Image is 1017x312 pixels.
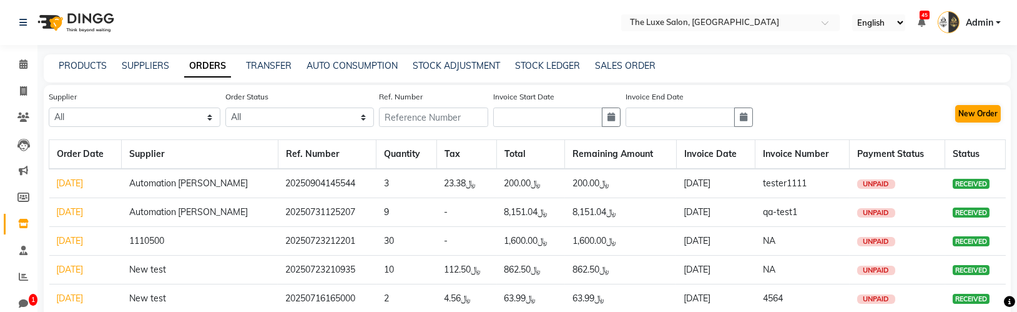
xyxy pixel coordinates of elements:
[122,169,278,198] td: Automation [PERSON_NAME]
[57,264,84,275] a: [DATE]
[436,227,496,256] td: -
[379,91,423,103] label: Ref. Number
[278,227,376,256] td: 20250723212201
[32,5,117,40] img: logo
[278,169,376,198] td: 20250904145544
[57,178,84,189] a: [DATE]
[565,227,677,256] td: ﷼1,600.00
[376,227,436,256] td: 30
[938,11,960,33] img: Admin
[497,227,565,256] td: ﷼1,600.00
[515,60,580,71] a: STOCK LEDGER
[246,60,292,71] a: TRANSFER
[763,206,797,218] span: qa-test1
[857,237,895,246] span: UNPAID
[857,266,895,275] span: UNPAID
[850,140,945,169] th: Payment Status
[857,179,895,189] span: UNPAID
[920,11,930,19] span: 45
[945,140,1006,169] th: Status
[57,235,84,246] a: [DATE]
[122,198,278,227] td: Automation [PERSON_NAME]
[755,140,850,169] th: Invoice Number
[676,169,755,198] td: [DATE]
[376,169,436,198] td: 3
[918,17,925,28] a: 45
[436,198,496,227] td: -
[565,198,677,227] td: ﷼8,151.04
[953,236,990,246] span: RECEIVED
[493,91,554,103] label: Invoice Start Date
[59,60,107,71] a: PRODUCTS
[49,91,77,103] label: Supplier
[122,60,169,71] a: SUPPLIERS
[184,55,231,78] a: ORDERS
[565,169,677,198] td: ﷼200.00
[376,140,436,169] th: Quantity
[497,256,565,284] td: ﷼862.50
[857,294,895,304] span: UNPAID
[307,60,398,71] a: AUTO CONSUMPTION
[57,206,84,218] a: [DATE]
[763,293,783,304] span: 4564
[565,256,677,284] td: ﷼862.50
[436,140,496,169] th: Tax
[676,227,755,256] td: [DATE]
[29,294,37,306] span: 1
[676,140,755,169] th: Invoice Date
[955,105,1001,123] button: New Order
[676,256,755,284] td: [DATE]
[497,198,565,227] td: ﷼8,151.04
[122,256,278,284] td: New test
[953,265,990,275] span: RECEIVED
[763,235,775,246] span: NA
[626,91,684,103] label: Invoice End Date
[676,198,755,227] td: [DATE]
[225,91,268,103] label: Order Status
[857,208,895,218] span: UNPAID
[278,140,376,169] th: Ref. Number
[595,60,656,71] a: SALES ORDER
[278,198,376,227] td: 20250731125207
[49,140,122,169] th: Order Date
[953,294,990,304] span: RECEIVED
[763,178,807,189] span: tester1111
[953,208,990,218] span: RECEIVED
[763,264,775,275] span: NA
[122,140,278,169] th: Supplier
[122,227,278,256] td: 1110500
[953,179,990,189] span: RECEIVED
[379,108,488,127] input: Reference Number
[497,140,565,169] th: Total
[376,198,436,227] td: 9
[413,60,500,71] a: STOCK ADJUSTMENT
[376,256,436,284] td: 10
[57,293,84,304] a: [DATE]
[278,256,376,284] td: 20250723210935
[966,16,993,29] span: Admin
[565,140,677,169] th: Remaining Amount
[436,256,496,284] td: ﷼112.50
[497,169,565,198] td: ﷼200.00
[436,169,496,198] td: ﷼23.38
